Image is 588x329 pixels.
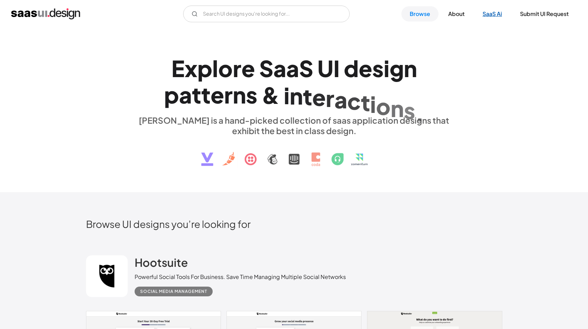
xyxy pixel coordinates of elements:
[135,255,188,273] a: Hootsuite
[164,81,179,108] div: p
[299,55,313,82] div: S
[273,55,286,82] div: a
[135,273,346,281] div: Powerful Social Tools For Business. Save Time Managing Multiple Social Networks
[376,93,391,120] div: o
[241,55,255,82] div: e
[11,8,80,19] a: home
[347,88,361,114] div: c
[140,287,207,296] div: Social Media Management
[391,95,404,122] div: n
[171,55,185,82] div: E
[246,81,257,108] div: s
[344,55,359,82] div: d
[233,81,246,108] div: n
[317,55,333,82] div: U
[192,81,201,108] div: t
[135,55,454,108] h1: Explore SaaS UI design patterns & interactions.
[189,136,399,172] img: text, icon, saas logo
[185,55,197,82] div: x
[334,86,347,113] div: a
[86,218,502,230] h2: Browse UI designs you’re looking for
[303,83,312,110] div: t
[404,55,417,82] div: n
[135,115,454,136] div: [PERSON_NAME] is a hand-picked collection of saas application designs that exhibit the best in cl...
[370,91,376,118] div: i
[233,55,241,82] div: r
[440,6,473,22] a: About
[290,82,303,109] div: n
[183,6,350,22] form: Email Form
[224,81,233,108] div: r
[183,6,350,22] input: Search UI designs you're looking for...
[218,55,233,82] div: o
[201,81,211,108] div: t
[361,89,370,116] div: t
[404,97,415,124] div: s
[135,255,188,269] h2: Hootsuite
[390,55,404,82] div: g
[284,82,290,109] div: i
[384,55,390,82] div: i
[286,55,299,82] div: a
[259,55,273,82] div: S
[333,55,340,82] div: I
[474,6,510,22] a: SaaS Ai
[415,100,424,126] div: .
[211,81,224,108] div: e
[326,85,334,112] div: r
[212,55,218,82] div: l
[197,55,212,82] div: p
[312,84,326,111] div: e
[372,55,384,82] div: s
[262,82,280,108] div: &
[179,81,192,108] div: a
[359,55,372,82] div: e
[512,6,577,22] a: Submit UI Request
[401,6,438,22] a: Browse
